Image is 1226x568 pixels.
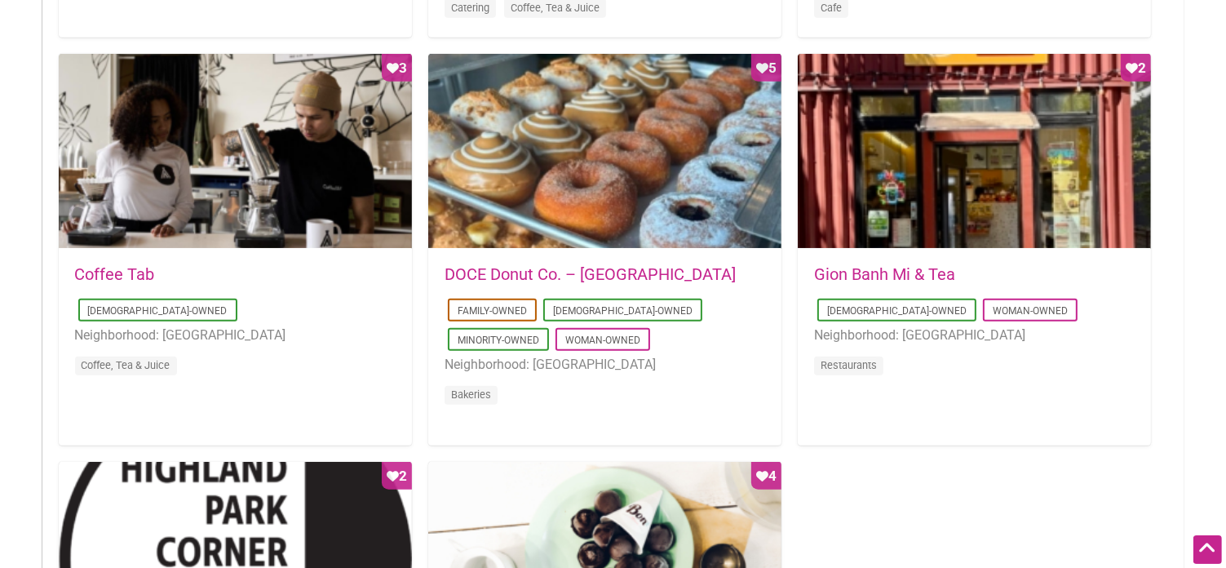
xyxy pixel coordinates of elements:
a: [DEMOGRAPHIC_DATA]-Owned [827,305,967,317]
a: Gion Banh Mi & Tea [814,264,955,284]
a: [DEMOGRAPHIC_DATA]-Owned [88,305,228,317]
a: Restaurants [821,359,877,371]
li: Neighborhood: [GEOGRAPHIC_DATA] [445,354,765,375]
a: Coffee, Tea & Juice [511,2,600,14]
a: Minority-Owned [458,335,539,346]
a: Coffee Tab [75,264,155,284]
a: [DEMOGRAPHIC_DATA]-Owned [553,305,693,317]
li: Neighborhood: [GEOGRAPHIC_DATA] [75,325,396,346]
a: Family-Owned [458,305,527,317]
a: Coffee, Tea & Juice [82,359,170,371]
div: Scroll Back to Top [1193,535,1222,564]
a: Woman-Owned [993,305,1068,317]
a: Cafe [821,2,842,14]
a: Bakeries [451,388,491,401]
a: Catering [451,2,489,14]
a: Woman-Owned [565,335,640,346]
li: Neighborhood: [GEOGRAPHIC_DATA] [814,325,1135,346]
a: DOCE Donut Co. – [GEOGRAPHIC_DATA] [445,264,736,284]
